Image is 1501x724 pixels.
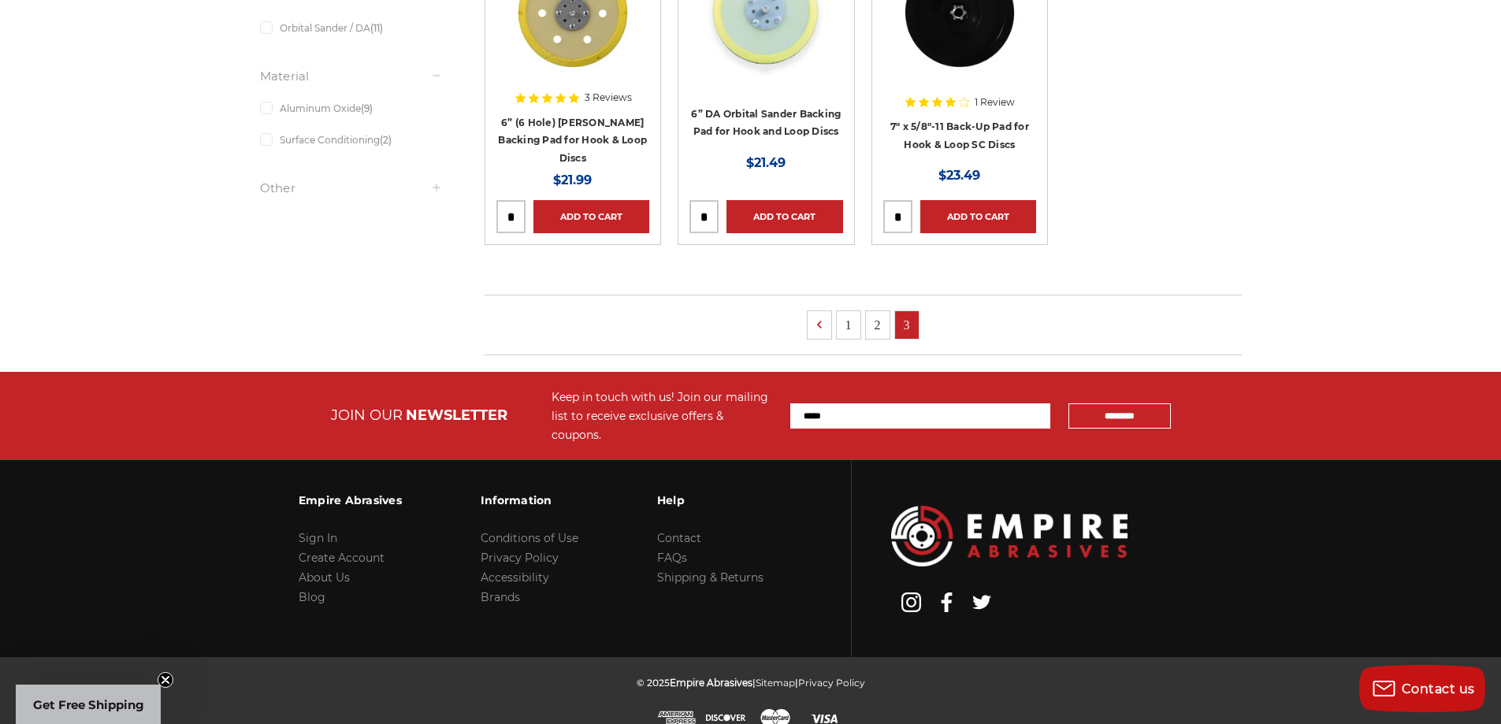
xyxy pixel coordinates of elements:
[938,168,980,183] span: $23.49
[481,484,578,517] h3: Information
[1359,665,1485,712] button: Contact us
[756,677,795,689] a: Sitemap
[331,407,403,424] span: JOIN OUR
[657,570,764,585] a: Shipping & Returns
[406,407,507,424] span: NEWSLETTER
[299,484,402,517] h3: Empire Abrasives
[33,697,144,712] span: Get Free Shipping
[890,121,1029,150] a: 7" x 5/8"-11 Back-Up Pad for Hook & Loop SC Discs
[637,673,865,692] p: © 2025 | |
[798,677,865,689] a: Privacy Policy
[481,551,559,565] a: Privacy Policy
[481,590,520,604] a: Brands
[299,531,337,545] a: Sign In
[481,531,578,545] a: Conditions of Use
[498,117,647,164] a: 6” (6 Hole) [PERSON_NAME] Backing Pad for Hook & Loop Discs
[891,506,1128,566] img: Empire Abrasives Logo Image
[481,570,549,585] a: Accessibility
[657,551,687,565] a: FAQs
[670,677,752,689] span: Empire Abrasives
[975,98,1015,107] span: 1 Review
[895,311,919,339] a: 3
[657,484,764,517] h3: Help
[299,570,350,585] a: About Us
[746,155,786,170] span: $21.49
[553,173,592,187] span: $21.99
[866,311,890,339] a: 2
[1402,681,1475,696] span: Contact us
[691,108,841,138] a: 6” DA Orbital Sander Backing Pad for Hook and Loop Discs
[552,388,775,444] div: Keep in touch with us! Join our mailing list to receive exclusive offers & coupons.
[16,685,161,724] div: Get Free ShippingClose teaser
[920,200,1036,233] a: Add to Cart
[657,531,701,545] a: Contact
[158,672,173,688] button: Close teaser
[726,200,842,233] a: Add to Cart
[299,551,385,565] a: Create Account
[837,311,860,339] a: 1
[299,590,325,604] a: Blog
[533,200,649,233] a: Add to Cart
